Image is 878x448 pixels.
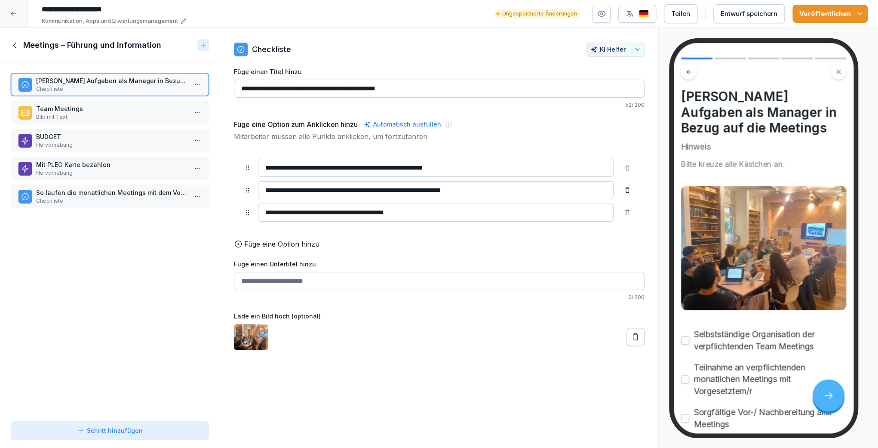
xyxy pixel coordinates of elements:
[792,5,868,23] button: Veröffentlichen
[234,119,358,130] h5: Füge eine Option zum Anklicken hinzu
[590,46,641,53] div: KI Helfer
[681,158,846,170] div: Bitte kreuze alle Kästchen an.
[234,67,645,76] label: Füge einen Titel hinzu
[694,361,846,397] p: Teilnahme an verpflichtenden monatlichen Meetings mit Vorgesetztem/r
[502,10,577,18] p: Ungespeicherte Änderungen
[664,4,697,23] button: Teilen
[10,157,209,180] div: Mit PLEO Karte bezahlenHervorhebung
[36,85,187,93] p: Checkliste
[799,9,861,19] div: Veröffentlichen
[639,10,649,18] img: de.svg
[10,185,209,208] div: So laufen die monatlichen Meetings mit dem Vorgesetzten abCheckliste
[36,169,187,177] p: Hervorhebung
[23,40,161,50] h1: Meetings – Führung und Information
[234,260,645,269] label: Füge einen Untertitel hinzu
[42,17,178,25] p: Kommunikation, Apps und Erwartungsmanagement
[694,328,846,352] p: Selbstständige Organisation der verpflichtenden Team Meetings
[77,426,143,435] div: Schritt hinzufügen
[671,9,690,19] div: Teilen
[713,4,785,23] button: Entwurf speichern
[36,197,187,205] p: Checkliste
[36,104,187,113] p: Team Meetings
[10,421,209,440] button: Schritt hinzufügen
[694,406,846,430] p: Sorgfältige Vor-/ Nachbereitung aller Meetings
[586,42,645,57] button: KI Helfer
[10,101,209,124] div: Team MeetingsBild mit Text
[362,119,443,130] div: Automatisch ausfüllen
[36,76,187,85] p: [PERSON_NAME] Aufgaben als Manager in Bezug auf die Meetings
[681,89,846,136] h4: [PERSON_NAME] Aufgaben als Manager in Bezug auf die Meetings
[10,129,209,152] div: BUDGETHervorhebung
[681,141,846,153] p: Hinweis
[36,160,187,169] p: Mit PLEO Karte bezahlen
[721,9,777,19] div: Entwurf speichern
[10,73,209,96] div: [PERSON_NAME] Aufgaben als Manager in Bezug auf die MeetingsCheckliste
[681,186,846,310] img: pd0bkm52edfijztpd6yjrsxu.png
[36,141,187,149] p: Hervorhebung
[234,131,645,142] p: Mitarbeiter müssen alle Punkte anklicken, um fortzufahren
[234,312,645,321] label: Lade ein Bild hoch (optional)
[36,188,187,197] p: So laufen die monatlichen Meetings mit dem Vorgesetzten ab
[36,113,187,121] p: Bild mit Text
[252,43,291,55] p: Checkliste
[244,239,319,249] p: Füge eine Option hinzu
[36,132,187,141] p: BUDGET
[234,294,645,301] p: 0 / 200
[234,324,268,350] img: pd0bkm52edfijztpd6yjrsxu.png
[234,101,645,109] p: 52 / 200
